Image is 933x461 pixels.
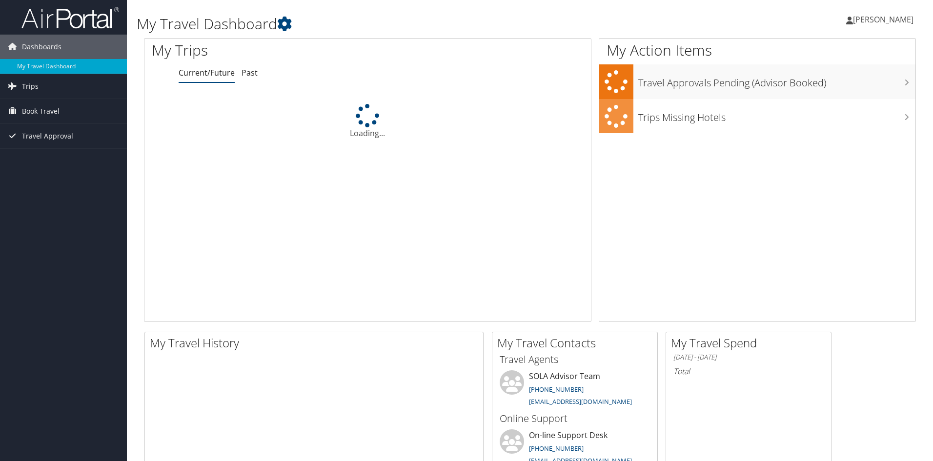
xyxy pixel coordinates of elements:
[137,14,661,34] h1: My Travel Dashboard
[529,385,584,394] a: [PHONE_NUMBER]
[599,64,915,99] a: Travel Approvals Pending (Advisor Booked)
[673,353,824,362] h6: [DATE] - [DATE]
[500,353,650,366] h3: Travel Agents
[599,99,915,134] a: Trips Missing Hotels
[242,67,258,78] a: Past
[21,6,119,29] img: airportal-logo.png
[22,124,73,148] span: Travel Approval
[22,35,61,59] span: Dashboards
[638,71,915,90] h3: Travel Approvals Pending (Advisor Booked)
[150,335,483,351] h2: My Travel History
[152,40,398,60] h1: My Trips
[846,5,923,34] a: [PERSON_NAME]
[638,106,915,124] h3: Trips Missing Hotels
[673,366,824,377] h6: Total
[497,335,657,351] h2: My Travel Contacts
[22,74,39,99] span: Trips
[495,370,655,410] li: SOLA Advisor Team
[599,40,915,60] h1: My Action Items
[671,335,831,351] h2: My Travel Spend
[144,104,591,139] div: Loading...
[179,67,235,78] a: Current/Future
[529,397,632,406] a: [EMAIL_ADDRESS][DOMAIN_NAME]
[500,412,650,425] h3: Online Support
[529,444,584,453] a: [PHONE_NUMBER]
[22,99,60,123] span: Book Travel
[853,14,913,25] span: [PERSON_NAME]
